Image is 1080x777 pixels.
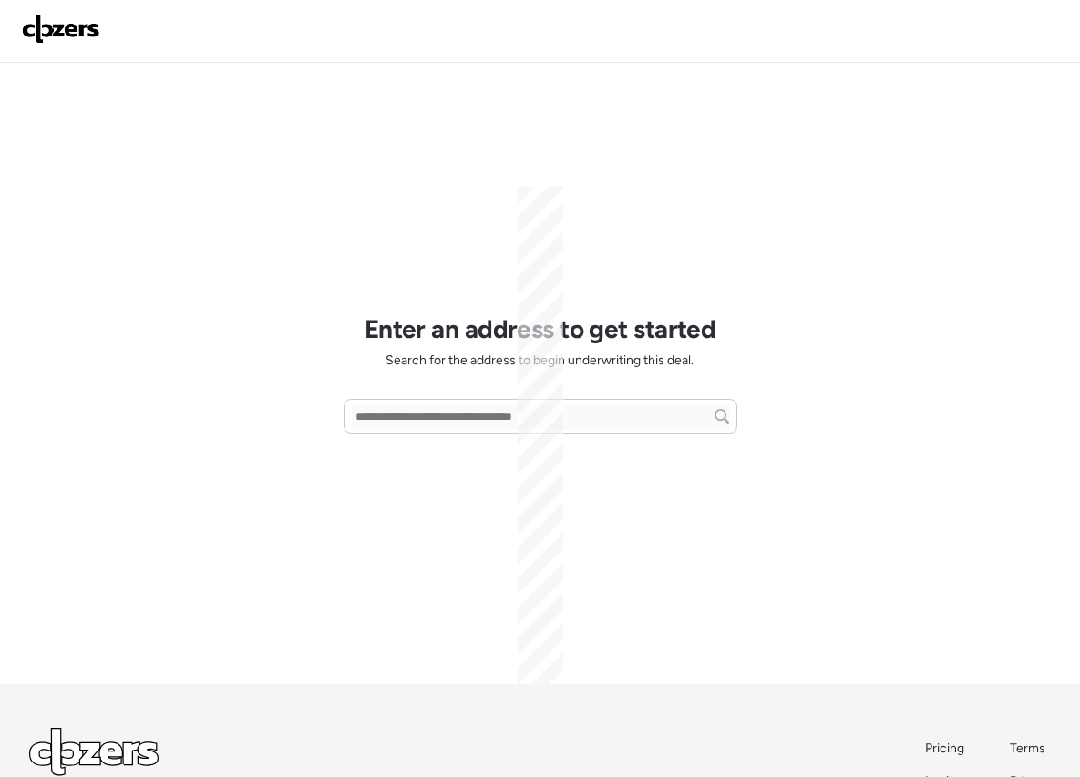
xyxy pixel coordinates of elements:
[1010,740,1051,758] a: Terms
[925,741,964,756] span: Pricing
[29,728,159,776] img: Logo Light
[386,352,694,370] span: Search for the address to begin underwriting this deal.
[22,15,100,44] img: Logo
[365,313,716,344] h1: Enter an address to get started
[1010,741,1045,756] span: Terms
[925,740,966,758] a: Pricing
